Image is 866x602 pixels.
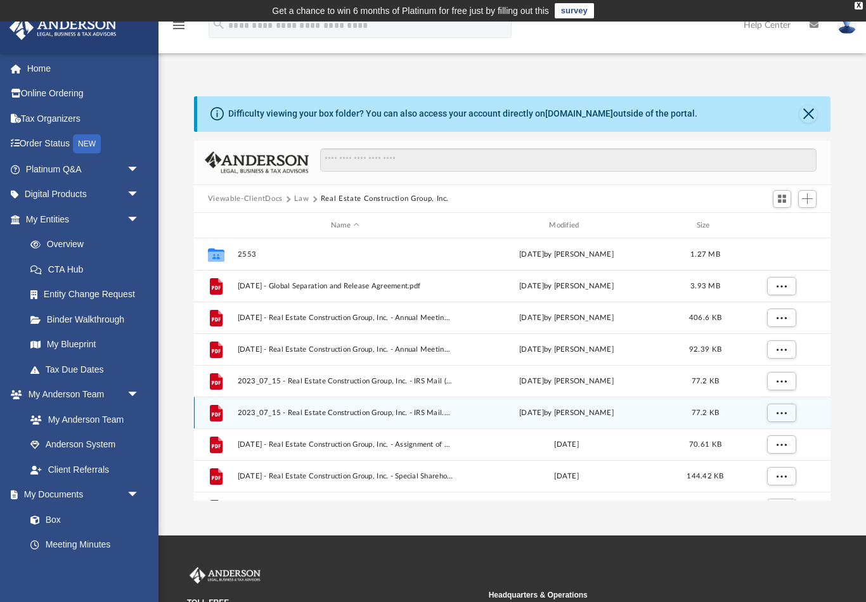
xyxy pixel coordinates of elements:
[458,439,674,451] div: [DATE]
[458,220,675,231] div: Modified
[9,382,152,407] a: My Anderson Teamarrow_drop_down
[687,473,723,480] span: 144.42 KB
[18,232,158,257] a: Overview
[773,190,792,208] button: Switch to Grid View
[9,482,152,508] a: My Documentsarrow_drop_down
[18,357,158,382] a: Tax Due Dates
[855,2,863,10] div: close
[458,249,674,260] div: [DATE] by [PERSON_NAME]
[237,345,453,354] span: [DATE] - Real Estate Construction Group, Inc. - Annual Meeting.pdf
[691,378,719,385] span: 77.2 KB
[9,81,158,106] a: Online Ordering
[237,377,453,385] span: 2023_07_15 - Real Estate Construction Group, Inc. - IRS Mail (1).pdf
[458,281,674,292] div: [DATE] by [PERSON_NAME]
[18,532,152,558] a: Meeting Minutes
[73,134,101,153] div: NEW
[208,193,283,205] button: Viewable-ClientDocs
[194,238,830,501] div: grid
[321,193,449,205] button: Real Estate Construction Group, Inc.
[18,407,146,432] a: My Anderson Team
[690,251,720,258] span: 1.27 MB
[18,332,152,357] a: My Blueprint
[6,15,120,40] img: Anderson Advisors Platinum Portal
[689,441,721,448] span: 70.61 KB
[236,220,453,231] div: Name
[18,457,152,482] a: Client Referrals
[766,499,796,518] button: More options
[127,482,152,508] span: arrow_drop_down
[18,257,158,282] a: CTA Hub
[9,106,158,131] a: Tax Organizers
[458,471,674,482] div: [DATE]
[766,467,796,486] button: More options
[127,207,152,233] span: arrow_drop_down
[18,507,146,532] a: Box
[294,193,309,205] button: Law
[272,3,549,18] div: Get a chance to win 6 months of Platinum for free just by filling out this
[18,282,158,307] a: Entity Change Request
[736,220,825,231] div: id
[799,105,817,123] button: Close
[171,18,186,33] i: menu
[691,409,719,416] span: 77.2 KB
[798,190,817,208] button: Add
[9,131,158,157] a: Order StatusNEW
[237,250,453,259] button: 2553
[9,157,158,182] a: Platinum Q&Aarrow_drop_down
[237,314,453,322] span: [DATE] - Real Estate Construction Group, Inc. - Annual Meeting - DocuSigned.pdf
[680,220,730,231] div: Size
[766,340,796,359] button: More options
[228,107,697,120] div: Difficulty viewing your box folder? You can also access your account directly on outside of the p...
[689,346,721,353] span: 92.39 KB
[320,148,817,172] input: Search files and folders
[766,404,796,423] button: More options
[18,557,146,582] a: Forms Library
[127,182,152,208] span: arrow_drop_down
[545,108,613,118] a: [DOMAIN_NAME]
[212,17,226,31] i: search
[9,207,158,232] a: My Entitiesarrow_drop_down
[237,282,453,290] span: [DATE] - Global Separation and Release Agreement.pdf
[766,435,796,454] button: More options
[766,277,796,296] button: More options
[489,589,782,601] small: Headquarters & Operations
[766,309,796,328] button: More options
[171,24,186,33] a: menu
[690,283,720,290] span: 3.93 MB
[458,344,674,355] div: [DATE] by [PERSON_NAME]
[9,56,158,81] a: Home
[237,472,453,480] span: [DATE] - Real Estate Construction Group, Inc. - Special Shareholders Meeting.pdf
[837,16,856,34] img: User Pic
[555,3,594,18] a: survey
[689,314,721,321] span: 406.6 KB
[18,307,158,332] a: Binder Walkthrough
[187,567,263,584] img: Anderson Advisors Platinum Portal
[766,372,796,391] button: More options
[458,376,674,387] div: [DATE] by [PERSON_NAME]
[200,220,231,231] div: id
[237,409,453,417] span: 2023_07_15 - Real Estate Construction Group, Inc. - IRS Mail.pdf
[237,440,453,449] span: [DATE] - Real Estate Construction Group, Inc. - Assignment of Stock.pdf
[127,157,152,183] span: arrow_drop_down
[458,407,674,419] div: [DATE] by [PERSON_NAME]
[127,382,152,408] span: arrow_drop_down
[9,182,158,207] a: Digital Productsarrow_drop_down
[18,432,152,458] a: Anderson System
[458,312,674,324] div: [DATE] by [PERSON_NAME]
